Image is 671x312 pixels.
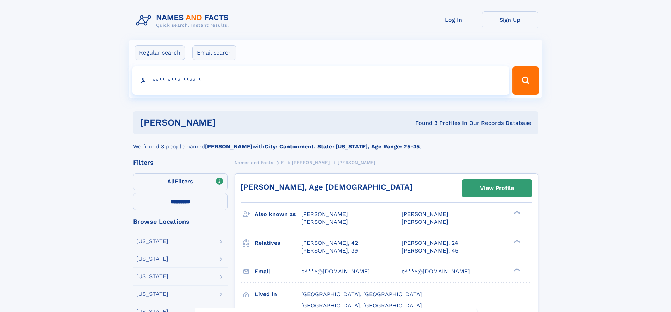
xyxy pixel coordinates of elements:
[301,302,422,309] span: [GEOGRAPHIC_DATA], [GEOGRAPHIC_DATA]
[140,118,316,127] h1: [PERSON_NAME]
[301,211,348,217] span: [PERSON_NAME]
[235,158,273,167] a: Names and Facts
[482,11,538,28] a: Sign Up
[133,173,228,190] label: Filters
[462,180,532,197] a: View Profile
[512,239,521,243] div: ❯
[255,208,301,220] h3: Also known as
[255,237,301,249] h3: Relatives
[402,211,448,217] span: [PERSON_NAME]
[133,11,235,30] img: Logo Names and Facts
[281,158,284,167] a: E
[292,160,330,165] span: [PERSON_NAME]
[132,66,510,95] input: search input
[167,178,175,185] span: All
[133,218,228,225] div: Browse Locations
[301,239,358,247] a: [PERSON_NAME], 42
[512,267,521,272] div: ❯
[205,143,253,150] b: [PERSON_NAME]
[241,183,412,191] a: [PERSON_NAME], Age [DEMOGRAPHIC_DATA]
[301,291,422,298] span: [GEOGRAPHIC_DATA], [GEOGRAPHIC_DATA]
[265,143,420,150] b: City: Cantonment, State: [US_STATE], Age Range: 25-35
[136,256,168,262] div: [US_STATE]
[135,45,185,60] label: Regular search
[425,11,482,28] a: Log In
[480,180,514,196] div: View Profile
[255,288,301,300] h3: Lived in
[402,247,458,255] a: [PERSON_NAME], 45
[512,66,539,95] button: Search Button
[133,134,538,151] div: We found 3 people named with .
[512,210,521,215] div: ❯
[136,274,168,279] div: [US_STATE]
[316,119,531,127] div: Found 3 Profiles In Our Records Database
[281,160,284,165] span: E
[133,159,228,166] div: Filters
[402,218,448,225] span: [PERSON_NAME]
[136,238,168,244] div: [US_STATE]
[136,291,168,297] div: [US_STATE]
[292,158,330,167] a: [PERSON_NAME]
[301,218,348,225] span: [PERSON_NAME]
[338,160,375,165] span: [PERSON_NAME]
[402,239,458,247] a: [PERSON_NAME], 24
[255,266,301,278] h3: Email
[192,45,236,60] label: Email search
[301,247,358,255] a: [PERSON_NAME], 39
